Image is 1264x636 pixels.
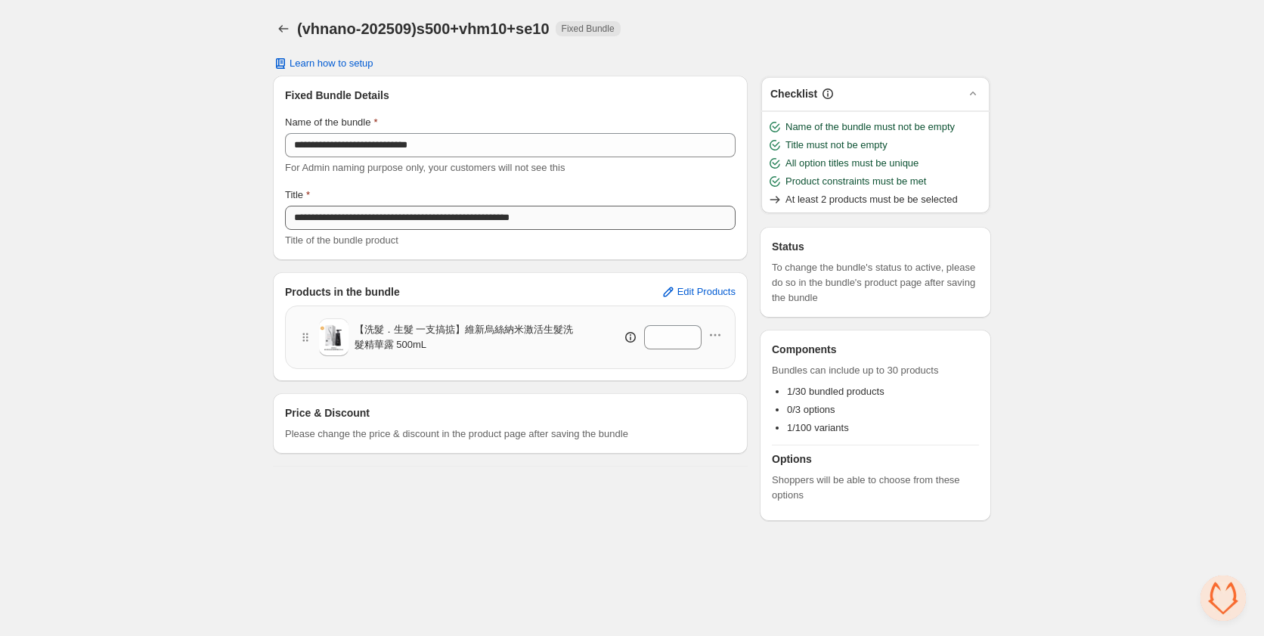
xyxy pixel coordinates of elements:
span: 1/30 bundled products [787,386,884,397]
span: At least 2 products must be be selected [785,192,958,207]
span: Please change the price & discount in the product page after saving the bundle [285,427,628,442]
span: 1/100 variants [787,422,849,433]
span: Bundles can include up to 30 products [772,363,979,378]
span: For Admin naming purpose only, your customers will not see this [285,162,565,173]
span: All option titles must be unique [785,156,919,171]
h3: Checklist [770,86,817,101]
span: 0/3 options [787,404,835,415]
span: Title of the bundle product [285,234,398,246]
h3: Products in the bundle [285,284,400,299]
span: Product constraints must be met [785,174,926,189]
span: To change the bundle's status to active, please do so in the bundle's product page after saving t... [772,260,979,306]
button: Back [273,18,294,39]
span: Learn how to setup [290,57,373,70]
h3: Status [772,239,979,254]
h3: Fixed Bundle Details [285,88,736,103]
h3: Components [772,342,837,357]
span: Shoppers will be able to choose from these options [772,473,979,503]
a: 开放式聊天 [1200,576,1246,621]
span: 【洗髮．生髮 一支搞掂】 維新烏絲納米激活生髮洗髮精華露 500mL [355,322,580,352]
span: Title must not be empty [785,138,888,153]
span: Edit Products [677,286,736,298]
h3: Options [772,451,979,467]
h1: (vhnano-202509)s500+vhm10+se10 [297,20,550,38]
label: Title [285,188,310,203]
label: Name of the bundle [285,115,378,130]
button: Learn how to setup [264,53,383,74]
span: Name of the bundle must not be empty [785,119,955,135]
span: Fixed Bundle [562,23,615,35]
img: 【洗髮．生髮 一支搞掂】 維新烏絲納米激活生髮洗髮精華露 500mL [319,323,349,352]
h3: Price & Discount [285,405,370,420]
button: Edit Products [652,280,745,304]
